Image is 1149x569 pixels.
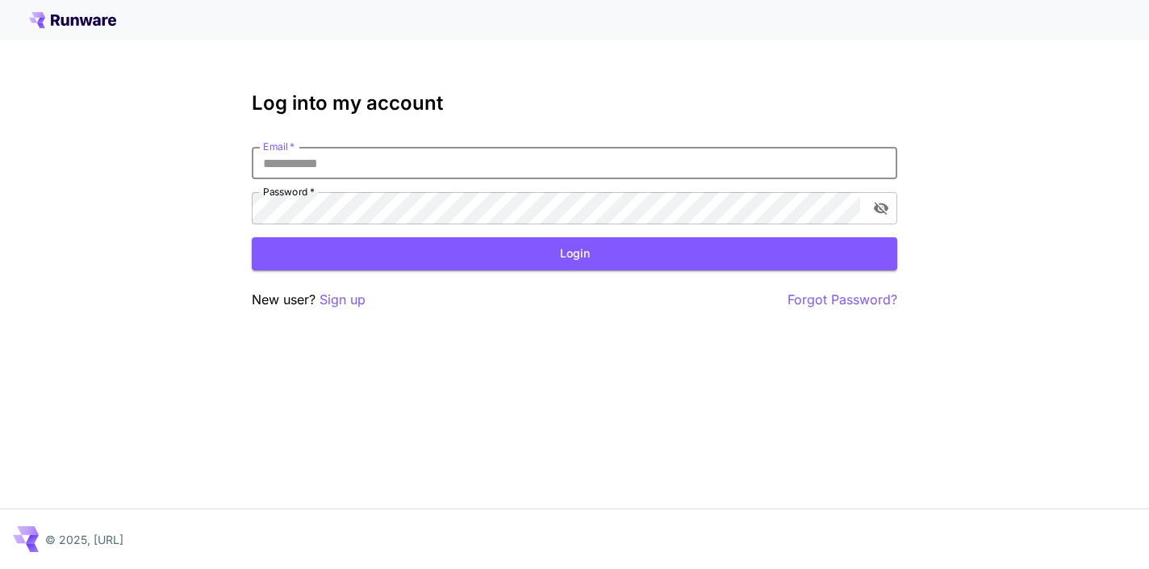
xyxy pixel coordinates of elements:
p: New user? [252,290,366,310]
label: Email [263,140,295,153]
button: Login [252,237,897,270]
button: toggle password visibility [867,194,896,223]
p: © 2025, [URL] [45,531,123,548]
label: Password [263,185,315,199]
button: Forgot Password? [788,290,897,310]
button: Sign up [320,290,366,310]
h3: Log into my account [252,92,897,115]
